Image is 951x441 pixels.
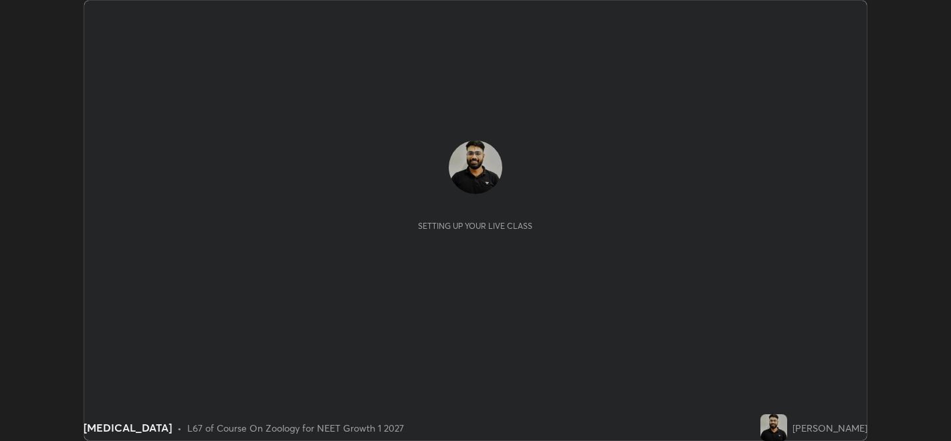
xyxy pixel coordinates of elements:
[760,414,787,441] img: 8066297a22de4facbdfa5d22567f1bcc.jpg
[187,421,404,435] div: L67 of Course On Zoology for NEET Growth 1 2027
[418,221,532,231] div: Setting up your live class
[84,420,172,436] div: [MEDICAL_DATA]
[449,141,502,194] img: 8066297a22de4facbdfa5d22567f1bcc.jpg
[177,421,182,435] div: •
[793,421,867,435] div: [PERSON_NAME]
